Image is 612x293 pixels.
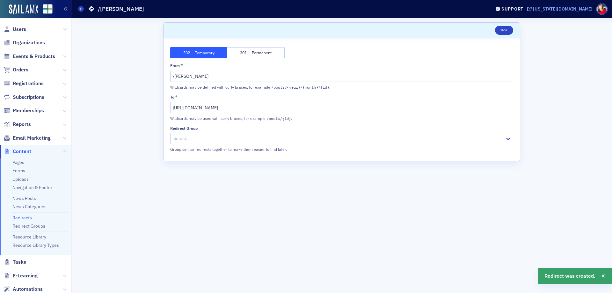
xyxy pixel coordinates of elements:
a: News Categories [12,204,47,209]
div: Wildcards may be used with curly braces, for example . [170,115,384,121]
div: Group similar redirects together to make them easier to find later. [170,146,384,152]
span: Users [13,26,26,33]
span: Reports [13,121,31,128]
a: Registrations [4,80,44,87]
img: SailAMX [43,4,53,14]
span: Content [13,148,31,155]
a: Organizations [4,39,45,46]
span: E-Learning [13,272,38,279]
a: Resource Library Types [12,242,59,248]
a: Resource Library [12,234,46,240]
a: Redirects [12,215,32,221]
a: Reports [4,121,31,128]
a: Orders [4,66,28,73]
span: Subscriptions [13,94,44,101]
span: /posts/{id} [266,116,291,121]
a: Events & Products [4,53,55,60]
span: Registrations [13,80,44,87]
a: Automations [4,286,43,293]
span: /posts/{year}/{month}/{id} [271,84,329,90]
span: Email Marketing [13,135,51,142]
abbr: This field is required [175,94,178,100]
button: [US_STATE][DOMAIN_NAME] [527,7,595,11]
a: View Homepage [38,4,53,15]
div: [US_STATE][DOMAIN_NAME] [533,6,593,12]
a: E-Learning [4,272,38,279]
div: Wildcards may be defined with curly braces, for example . [170,84,384,90]
a: Subscriptions [4,94,44,101]
div: From [170,63,180,68]
span: Redirect was created. [544,272,595,280]
a: News Posts [12,195,36,201]
a: Pages [12,159,24,165]
span: Tasks [13,259,26,266]
a: Redirect Groups [12,223,45,229]
abbr: This field is required [180,63,183,69]
a: Memberships [4,107,44,114]
a: Navigation & Footer [12,185,52,190]
span: Profile [596,4,608,15]
button: 301 — Permanent [227,47,284,58]
span: Memberships [13,107,44,114]
div: Support [501,6,523,12]
button: Save [495,26,513,35]
h1: /[PERSON_NAME] [98,5,144,13]
a: Tasks [4,259,26,266]
a: Forms [12,168,25,173]
a: Email Marketing [4,135,51,142]
a: Users [4,26,26,33]
a: Uploads [12,176,29,182]
span: Orders [13,66,28,73]
img: SailAMX [9,4,38,15]
a: Content [4,148,31,155]
div: Redirect Group [170,126,198,131]
span: Automations [13,286,43,293]
span: Events & Products [13,53,55,60]
button: 302 — Temporary [170,47,227,58]
div: To [170,95,174,99]
span: Organizations [13,39,45,46]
